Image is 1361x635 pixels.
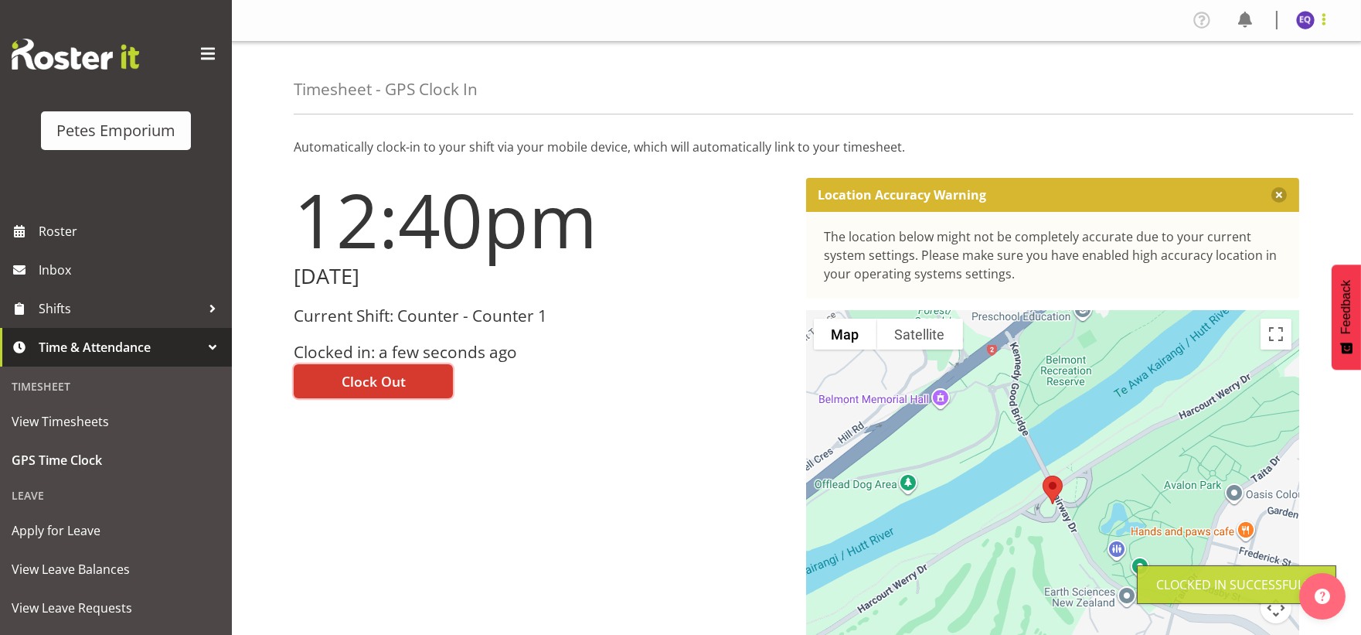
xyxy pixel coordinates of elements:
button: Toggle fullscreen view [1261,319,1291,350]
button: Map camera controls [1261,592,1291,623]
img: Rosterit website logo [12,39,139,70]
button: Clock Out [294,364,453,398]
a: View Leave Requests [4,589,228,627]
button: Show satellite imagery [877,319,963,350]
div: The location below might not be completely accurate due to your current system settings. Please m... [825,227,1281,283]
a: Apply for Leave [4,511,228,550]
h2: [DATE] [294,265,788,288]
div: Clocked in Successfully [1156,575,1317,594]
button: Close message [1271,187,1287,203]
span: Roster [39,220,224,243]
span: Clock Out [342,371,406,391]
p: Location Accuracy Warning [818,187,987,203]
a: GPS Time Clock [4,441,228,480]
h1: 12:40pm [294,178,788,261]
span: View Leave Requests [12,596,220,620]
img: help-xxl-2.png [1315,589,1330,604]
span: Inbox [39,258,224,282]
h3: Current Shift: Counter - Counter 1 [294,307,788,325]
a: View Timesheets [4,402,228,441]
span: View Leave Balances [12,558,220,581]
img: esperanza-querido10799.jpg [1296,11,1315,29]
span: Shifts [39,297,201,320]
div: Timesheet [4,370,228,402]
div: Petes Emporium [56,119,175,142]
button: Show street map [814,319,877,350]
div: Leave [4,480,228,511]
span: Time & Attendance [39,336,201,359]
h3: Clocked in: a few seconds ago [294,343,788,361]
h4: Timesheet - GPS Clock In [294,80,478,98]
span: GPS Time Clock [12,449,220,472]
button: Feedback - Show survey [1332,265,1361,370]
span: Feedback [1339,280,1353,334]
a: View Leave Balances [4,550,228,589]
p: Automatically clock-in to your shift via your mobile device, which will automatically link to you... [294,138,1299,156]
span: View Timesheets [12,410,220,433]
span: Apply for Leave [12,519,220,542]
